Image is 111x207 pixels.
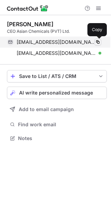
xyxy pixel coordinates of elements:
[7,4,49,12] img: ContactOut v5.3.10
[19,73,95,79] div: Save to List / ATS / CRM
[19,107,74,112] span: Add to email campaign
[7,134,107,143] button: Notes
[7,103,107,116] button: Add to email campaign
[7,70,107,82] button: save-profile-one-click
[7,120,107,129] button: Find work email
[17,50,96,56] span: [EMAIL_ADDRESS][DOMAIN_NAME]
[7,28,107,34] div: CEO Asian Chemicals (PVT) Ltd.
[17,39,96,45] span: [EMAIL_ADDRESS][DOMAIN_NAME]
[19,90,93,96] span: AI write personalized message
[7,87,107,99] button: AI write personalized message
[7,21,53,28] div: [PERSON_NAME]
[18,121,104,128] span: Find work email
[18,135,104,141] span: Notes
